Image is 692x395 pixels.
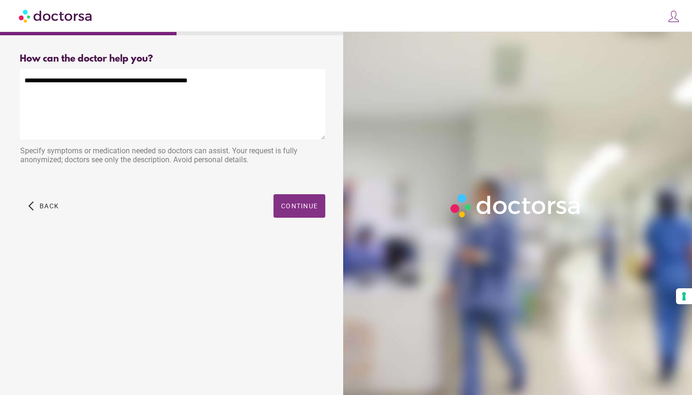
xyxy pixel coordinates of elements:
[274,194,325,218] button: Continue
[667,10,680,23] img: icons8-customer-100.png
[24,194,63,218] button: arrow_back_ios Back
[281,202,318,210] span: Continue
[20,142,325,171] div: Specify symptoms or medication needed so doctors can assist. Your request is fully anonymized; do...
[20,54,325,64] div: How can the doctor help you?
[676,288,692,304] button: Your consent preferences for tracking technologies
[19,5,93,26] img: Doctorsa.com
[40,202,59,210] span: Back
[447,190,585,221] img: Logo-Doctorsa-trans-White-partial-flat.png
